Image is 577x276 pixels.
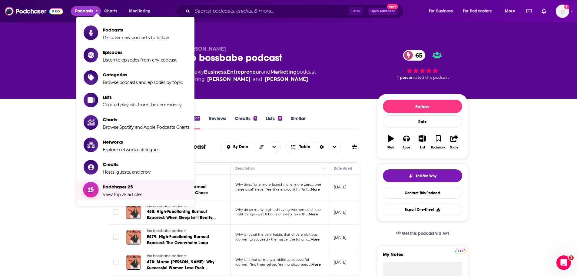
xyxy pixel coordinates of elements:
button: Play [383,131,399,153]
div: Sort Direction [315,141,328,153]
span: Episodes [103,49,177,55]
button: Bookmark [430,131,446,153]
button: close menu [71,6,101,16]
div: Bookmark [431,146,445,149]
a: Lists11 [266,115,282,129]
span: For Business [429,7,453,15]
p: [DATE] [334,210,347,215]
a: Get this podcast via API [391,226,454,241]
span: By Date [233,145,250,149]
a: Business [204,69,226,75]
button: open menu [425,6,460,16]
div: List [420,146,425,149]
svg: Add a profile image [564,5,569,9]
img: Podchaser - Follow, Share and Rate Podcasts [5,5,63,17]
span: the bossbabe podcast [147,229,186,233]
span: featuring [183,76,316,83]
span: more goal” never feel like enough? In Part [235,187,307,191]
span: Podchaser 25 [103,184,142,190]
span: Categories [103,72,183,78]
a: 480: High-Functioning Burnout Exposed: When Sleep isn't Really the Solution [147,209,220,221]
button: Apps [399,131,414,153]
span: Browse podcasts and episodes by topic [103,80,183,85]
p: [DATE] [334,185,347,190]
a: Reviews [209,115,226,129]
button: Choose View [286,141,341,153]
button: open menu [501,6,523,16]
span: Credits [103,161,151,167]
button: open menu [459,6,501,16]
span: women to succeed - the hustle, the long h [235,237,307,241]
span: Table [299,145,310,149]
a: Show notifications dropdown [539,6,549,16]
div: Date Aired [334,165,352,172]
p: [DATE] [334,260,347,265]
a: the bossbabe podcast [147,228,220,234]
button: List [414,131,430,153]
span: Lists [103,94,181,100]
a: Pro website [455,248,466,254]
span: Podcasts [75,7,93,15]
span: Toggle select row [113,209,118,215]
a: Marketing [270,69,297,75]
div: 65 1 personrated this podcast [377,46,468,84]
span: New [387,4,398,9]
span: Why does “one more launch… one more zero… one [235,182,321,187]
div: Share [450,146,458,149]
a: E479: High-Functioning Burnout Exposed: The Overwhelm Loop [147,234,220,246]
span: Listen to episodes from any podcast [103,57,177,63]
a: Natalie Ellis [265,76,308,83]
span: Charts [104,7,117,15]
input: Search podcasts, credits, & more... [192,6,349,16]
div: Apps [403,146,410,149]
a: Credits3 [235,115,257,129]
a: Danielle Canty [207,76,250,83]
span: Podcasts [103,27,169,33]
span: ...More [306,212,318,217]
button: Sort Direction [255,141,268,153]
span: 480: High-Functioning Burnout Exposed: When Sleep isn't Really the Solution [147,209,216,226]
span: Toggle select row [113,234,118,240]
span: Why is it that the very habits that drive ambitious [235,232,318,237]
span: and [261,69,270,75]
button: open menu [221,145,255,149]
span: rated this podcast [414,75,449,80]
span: 1 person [397,75,414,80]
a: Entrepreneur [227,69,261,75]
span: Monitoring [129,7,151,15]
span: Toggle select row [113,260,118,265]
span: 1 [569,255,574,260]
img: Podchaser Pro [455,249,466,254]
div: 11 [278,116,282,121]
span: E479: High-Functioning Burnout Exposed: The Overwhelm Loop [147,234,209,245]
label: My Notes [383,251,462,262]
div: Play [387,146,394,149]
button: open menu [268,141,280,153]
div: Search podcasts, credits, & more... [181,4,409,18]
a: Charts [100,6,121,16]
span: Why is it that so many ambitious, successful [235,258,309,262]
span: Browse Spotify and Apple Podcasts Charts [103,125,190,130]
span: ...More [309,262,321,267]
button: Open AdvancedNew [368,8,398,15]
img: User Profile [556,5,569,18]
button: Export One-Sheet [383,204,462,215]
div: Description [235,165,255,172]
div: 3 [254,116,257,121]
div: Rate [383,115,462,128]
span: Hosts, guests, and crew [103,169,151,175]
a: the bossbabe podcast [147,254,220,259]
button: Follow [383,100,462,113]
img: tell me why sparkle [408,174,413,178]
a: Show notifications dropdown [524,6,534,16]
span: View top 25 articles [103,192,142,197]
h2: Choose List sort [221,141,281,153]
div: A weekly podcast [183,68,316,83]
span: the bossbabe podcast [147,254,186,258]
span: Logged in as mindyn [556,5,569,18]
span: ...More [308,187,320,192]
span: Why do so many high-achieving women do all the [235,208,321,212]
span: Explore network catalogues [103,147,159,152]
span: and [253,76,262,83]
